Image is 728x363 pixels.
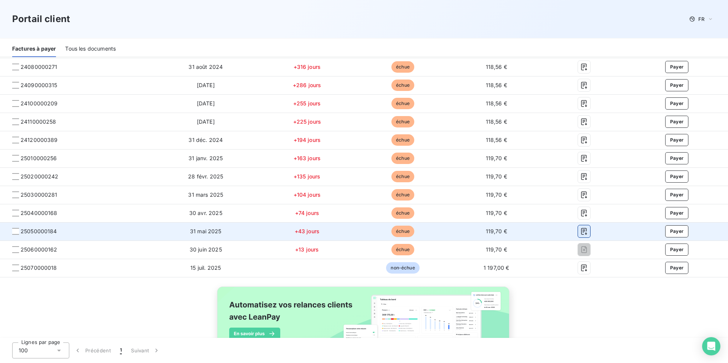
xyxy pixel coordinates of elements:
[665,152,689,164] button: Payer
[702,337,720,355] div: Open Intercom Messenger
[391,207,414,219] span: échue
[391,244,414,255] span: échue
[21,228,57,235] span: 25050000184
[486,228,507,234] span: 119,70 €
[486,191,507,198] span: 119,70 €
[665,262,689,274] button: Payer
[21,63,57,71] span: 24080000271
[391,226,414,237] span: échue
[21,154,57,162] span: 25010000256
[294,64,321,70] span: +316 jours
[12,41,56,57] div: Factures à payer
[486,210,507,216] span: 119,70 €
[188,173,223,180] span: 28 févr. 2025
[188,191,223,198] span: 31 mars 2025
[21,81,57,89] span: 24090000315
[295,210,319,216] span: +74 jours
[188,155,223,161] span: 31 janv. 2025
[21,173,59,180] span: 25020000242
[665,134,689,146] button: Payer
[665,116,689,128] button: Payer
[665,189,689,201] button: Payer
[190,264,221,271] span: 15 juil. 2025
[197,100,215,107] span: [DATE]
[188,137,223,143] span: 31 déc. 2024
[391,134,414,146] span: échue
[486,64,507,70] span: 118,56 €
[21,118,56,126] span: 24110000258
[21,191,57,199] span: 25030000281
[120,347,122,354] span: 1
[190,228,222,234] span: 31 mai 2025
[21,209,57,217] span: 25040000168
[665,97,689,110] button: Payer
[295,246,319,253] span: +13 jours
[484,264,509,271] span: 1 197,00 €
[197,118,215,125] span: [DATE]
[665,244,689,256] button: Payer
[189,210,222,216] span: 30 avr. 2025
[19,347,28,354] span: 100
[486,173,507,180] span: 119,70 €
[665,61,689,73] button: Payer
[486,155,507,161] span: 119,70 €
[665,170,689,183] button: Payer
[293,100,321,107] span: +255 jours
[486,82,507,88] span: 118,56 €
[391,61,414,73] span: échue
[486,246,507,253] span: 119,70 €
[293,118,321,125] span: +225 jours
[21,264,57,272] span: 25070000018
[21,246,57,253] span: 25060000162
[665,207,689,219] button: Payer
[190,246,222,253] span: 30 juin 2025
[391,80,414,91] span: échue
[486,100,507,107] span: 118,56 €
[126,342,165,358] button: Suivant
[391,171,414,182] span: échue
[188,64,223,70] span: 31 août 2024
[21,136,58,144] span: 24120000389
[293,82,321,88] span: +286 jours
[486,137,507,143] span: 118,56 €
[294,155,321,161] span: +163 jours
[665,225,689,237] button: Payer
[197,82,215,88] span: [DATE]
[12,12,70,26] h3: Portail client
[295,228,319,234] span: +43 jours
[65,41,116,57] div: Tous les documents
[391,189,414,201] span: échue
[294,191,321,198] span: +104 jours
[294,173,321,180] span: +135 jours
[486,118,507,125] span: 118,56 €
[665,79,689,91] button: Payer
[391,153,414,164] span: échue
[115,342,126,358] button: 1
[698,16,704,22] span: FR
[391,98,414,109] span: échue
[386,262,419,274] span: non-échue
[69,342,115,358] button: Précédent
[21,100,58,107] span: 24100000209
[294,137,321,143] span: +194 jours
[391,116,414,127] span: échue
